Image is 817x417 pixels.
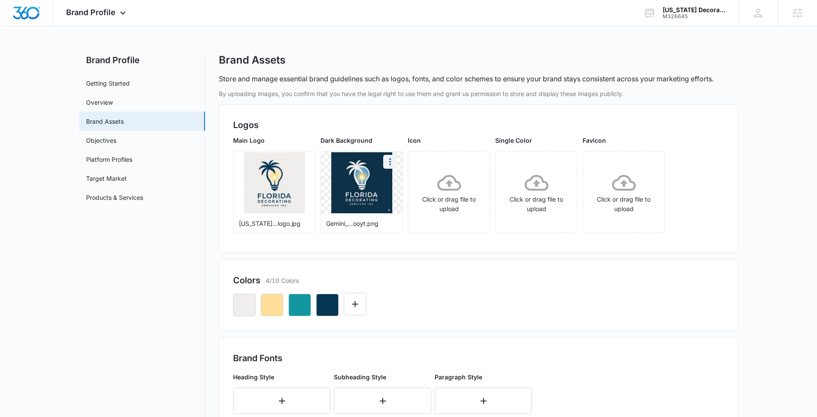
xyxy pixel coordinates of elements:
h2: Colors [233,274,260,287]
div: account name [663,6,726,13]
a: Platform Profiles [86,155,132,164]
h2: Brand Fonts [233,352,724,365]
span: Click or drag file to upload [583,151,664,233]
p: Subheading Style [334,372,431,382]
img: User uploaded logo [244,152,305,213]
button: Remove [316,294,339,316]
button: More [383,155,397,169]
span: Click or drag file to upload [496,151,577,233]
p: 4/10 Colors [266,276,299,285]
h2: Brand Profile [79,54,205,67]
span: Brand Profile [66,8,115,17]
p: [US_STATE]...logo.jpg [239,219,310,228]
p: Heading Style [233,372,330,382]
div: account id [663,13,726,19]
h2: Logos [233,119,724,132]
p: Dark Background [320,136,403,145]
a: Target Market [86,174,127,183]
p: Icon [408,136,490,145]
p: Main Logo [233,136,315,145]
h1: Brand Assets [219,54,285,67]
p: Gemini_...ooyt.png [326,219,397,228]
button: Remove [233,294,256,316]
a: Getting Started [86,79,130,88]
p: By uploading images, you confirm that you have the legal right to use them and grant us permissio... [219,89,738,98]
button: Remove [261,294,283,316]
a: Objectives [86,136,116,145]
p: Single Color [495,136,577,145]
div: Click or drag file to upload [583,171,664,214]
a: Overview [86,98,113,107]
p: Favicon [583,136,665,145]
span: Click or drag file to upload [408,151,490,233]
div: Click or drag file to upload [496,171,577,214]
a: Products & Services [86,193,143,202]
img: User uploaded logo [331,152,392,213]
p: Paragraph Style [435,372,532,382]
p: Store and manage essential brand guidelines such as logos, fonts, and color schemes to ensure you... [219,74,714,84]
button: Edit Color [344,293,366,315]
a: Brand Assets [86,117,124,126]
div: Click or drag file to upload [408,171,490,214]
button: Remove [288,294,311,316]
